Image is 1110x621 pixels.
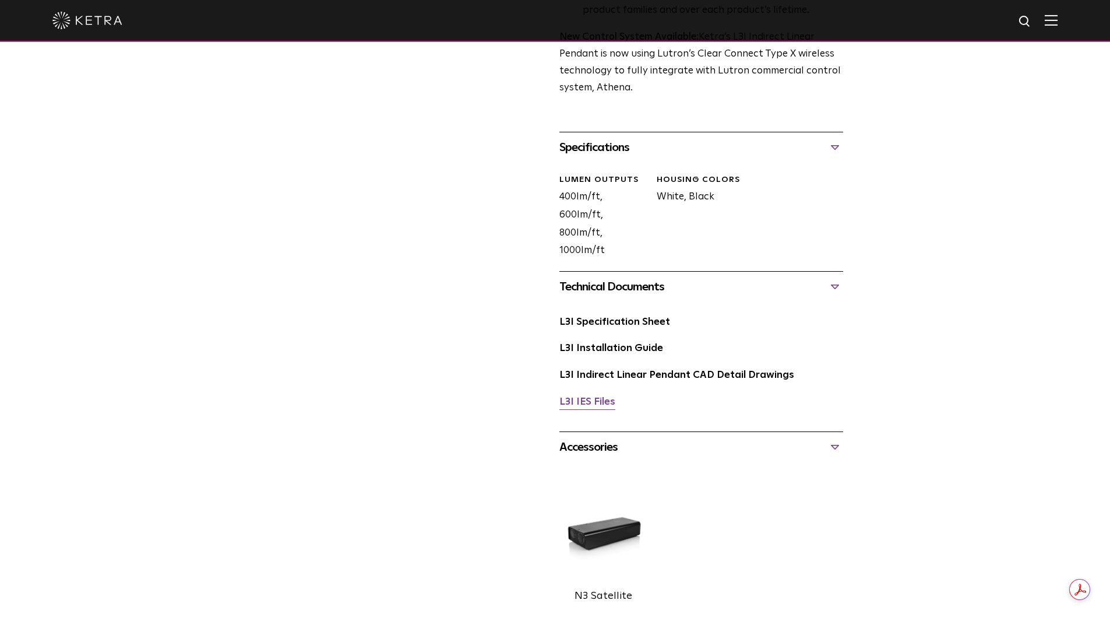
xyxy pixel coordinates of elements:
div: Technical Documents [559,278,843,296]
label: N3 Satellite [575,591,632,601]
a: L3I Specification Sheet [559,317,670,327]
img: ketra-logo-2019-white [52,12,122,29]
div: Specifications [559,138,843,157]
img: n3-img@2x [559,486,648,585]
div: White, Black [648,174,745,260]
a: L3I Indirect Linear Pendant CAD Detail Drawings [559,370,794,380]
div: HOUSING COLORS [657,174,745,186]
img: Hamburger%20Nav.svg [1045,15,1058,26]
img: search icon [1018,15,1033,29]
a: n3-img@2x N3 Satellite [559,486,648,605]
a: L3I Installation Guide [559,343,663,353]
p: Ketra’s L3I Indirect Linear Pendant is now using Lutron’s Clear Connect Type X wireless technolog... [559,29,843,97]
a: L3I IES Files [559,397,615,407]
div: 400lm/ft, 600lm/ft, 800lm/ft, 1000lm/ft [551,174,648,260]
div: Accessories [559,438,843,457]
div: LUMEN OUTPUTS [559,174,648,186]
